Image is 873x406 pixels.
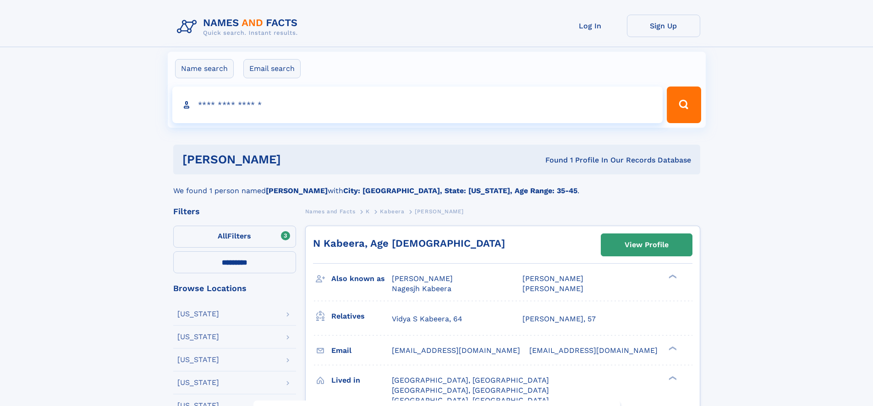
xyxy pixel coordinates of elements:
div: [US_STATE] [177,379,219,386]
span: K [366,208,370,215]
button: Search Button [667,87,701,123]
div: ❯ [666,274,677,280]
h3: Lived in [331,373,392,388]
h3: Relatives [331,309,392,324]
span: All [218,232,227,240]
a: K [366,206,370,217]
a: View Profile [601,234,692,256]
span: Nagesjh Kabeera [392,284,451,293]
div: [US_STATE] [177,333,219,341]
h1: [PERSON_NAME] [182,154,413,165]
div: [US_STATE] [177,356,219,363]
div: ❯ [666,345,677,351]
a: Vidya S Kabeera, 64 [392,314,462,324]
span: [PERSON_NAME] [522,274,583,283]
div: Found 1 Profile In Our Records Database [413,155,691,165]
span: [GEOGRAPHIC_DATA], [GEOGRAPHIC_DATA] [392,396,549,405]
h3: Email [331,343,392,358]
b: [PERSON_NAME] [266,186,328,195]
div: Filters [173,207,296,216]
a: Names and Facts [305,206,356,217]
div: We found 1 person named with . [173,174,700,196]
h3: Also known as [331,271,392,287]
span: Kabeera [380,208,404,215]
div: ❯ [666,375,677,381]
a: N Kabeera, Age [DEMOGRAPHIC_DATA] [313,238,505,249]
input: search input [172,87,663,123]
a: Sign Up [627,15,700,37]
a: [PERSON_NAME], 57 [522,314,596,324]
label: Email search [243,59,301,78]
span: [PERSON_NAME] [522,284,583,293]
span: [EMAIL_ADDRESS][DOMAIN_NAME] [392,346,520,355]
label: Name search [175,59,234,78]
div: Browse Locations [173,284,296,292]
span: [PERSON_NAME] [415,208,464,215]
span: [PERSON_NAME] [392,274,453,283]
img: Logo Names and Facts [173,15,305,39]
b: City: [GEOGRAPHIC_DATA], State: [US_STATE], Age Range: 35-45 [343,186,577,195]
div: View Profile [625,234,669,255]
div: [US_STATE] [177,310,219,318]
span: [EMAIL_ADDRESS][DOMAIN_NAME] [529,346,658,355]
span: [GEOGRAPHIC_DATA], [GEOGRAPHIC_DATA] [392,376,549,384]
span: [GEOGRAPHIC_DATA], [GEOGRAPHIC_DATA] [392,386,549,395]
a: Kabeera [380,206,404,217]
a: Log In [554,15,627,37]
label: Filters [173,226,296,248]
